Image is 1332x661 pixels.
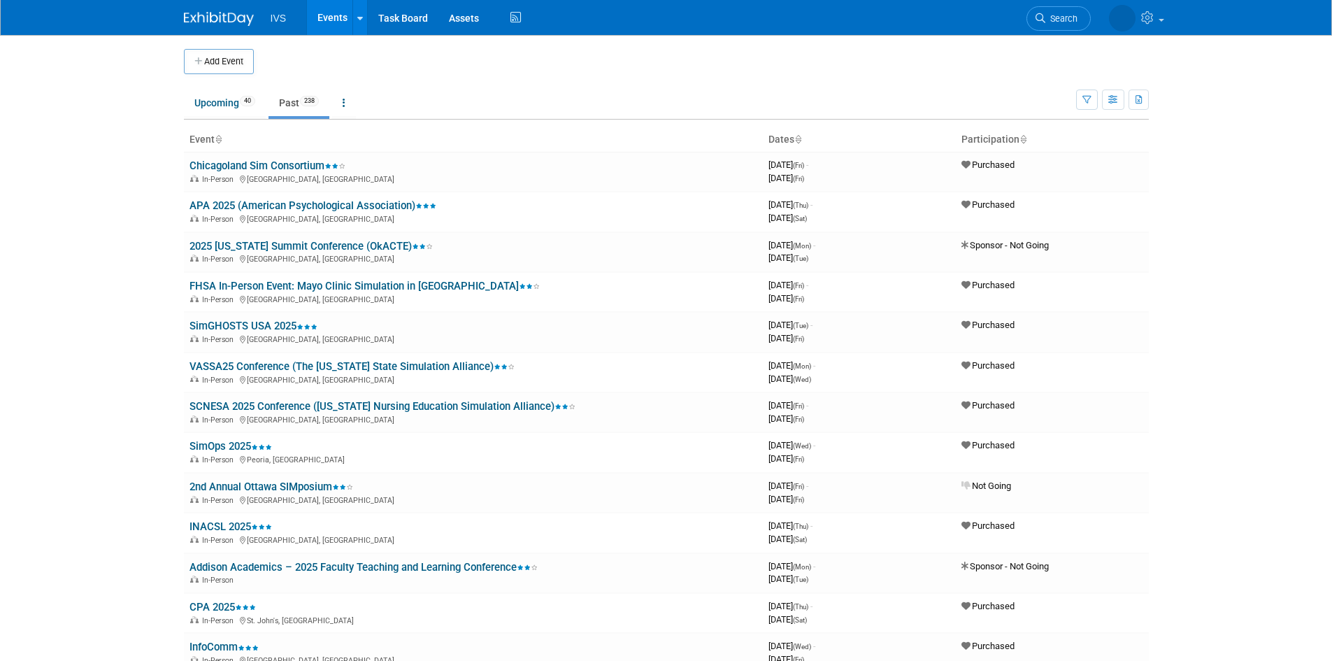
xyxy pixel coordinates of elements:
[202,536,238,545] span: In-Person
[768,253,808,263] span: [DATE]
[189,333,757,344] div: [GEOGRAPHIC_DATA], [GEOGRAPHIC_DATA]
[768,534,807,544] span: [DATE]
[768,614,807,625] span: [DATE]
[768,601,812,611] span: [DATE]
[961,520,1015,531] span: Purchased
[793,536,807,543] span: (Sat)
[793,402,804,410] span: (Fri)
[184,49,254,74] button: Add Event
[768,360,815,371] span: [DATE]
[240,96,255,106] span: 40
[793,455,804,463] span: (Fri)
[768,213,807,223] span: [DATE]
[768,641,815,651] span: [DATE]
[793,376,811,383] span: (Wed)
[793,616,807,624] span: (Sat)
[793,576,808,583] span: (Tue)
[202,175,238,184] span: In-Person
[271,13,287,24] span: IVS
[961,481,1011,491] span: Not Going
[189,199,436,212] a: APA 2025 (American Psychological Association)
[768,280,808,290] span: [DATE]
[1026,6,1091,31] a: Search
[300,96,319,106] span: 238
[189,561,538,574] a: Addison Academics – 2025 Faculty Teaching and Learning Conference
[793,563,811,571] span: (Mon)
[810,520,812,531] span: -
[768,413,804,424] span: [DATE]
[189,293,757,304] div: [GEOGRAPHIC_DATA], [GEOGRAPHIC_DATA]
[189,534,757,545] div: [GEOGRAPHIC_DATA], [GEOGRAPHIC_DATA]
[793,603,808,611] span: (Thu)
[189,173,757,184] div: [GEOGRAPHIC_DATA], [GEOGRAPHIC_DATA]
[189,520,272,533] a: INACSL 2025
[190,576,199,583] img: In-Person Event
[793,442,811,450] span: (Wed)
[768,481,808,491] span: [DATE]
[768,494,804,504] span: [DATE]
[768,574,808,584] span: [DATE]
[768,159,808,170] span: [DATE]
[189,440,272,453] a: SimOps 2025
[806,400,808,411] span: -
[961,400,1015,411] span: Purchased
[189,413,757,425] div: [GEOGRAPHIC_DATA], [GEOGRAPHIC_DATA]
[768,453,804,464] span: [DATE]
[768,199,812,210] span: [DATE]
[215,134,222,145] a: Sort by Event Name
[190,215,199,222] img: In-Person Event
[190,536,199,543] img: In-Person Event
[268,90,329,116] a: Past238
[768,400,808,411] span: [DATE]
[184,128,763,152] th: Event
[190,335,199,342] img: In-Person Event
[806,159,808,170] span: -
[793,162,804,169] span: (Fri)
[189,400,575,413] a: SCNESA 2025 Conference ([US_STATE] Nursing Education Simulation Alliance)
[190,415,199,422] img: In-Person Event
[189,320,317,332] a: SimGHOSTS USA 2025
[793,322,808,329] span: (Tue)
[793,255,808,262] span: (Tue)
[202,255,238,264] span: In-Person
[202,576,238,585] span: In-Person
[189,280,540,292] a: FHSA In-Person Event: Mayo Clinic Simulation in [GEOGRAPHIC_DATA]
[202,335,238,344] span: In-Person
[189,360,515,373] a: VASSA25 Conference (The [US_STATE] State Simulation Alliance)
[961,280,1015,290] span: Purchased
[806,481,808,491] span: -
[202,415,238,425] span: In-Person
[768,173,804,183] span: [DATE]
[189,614,757,625] div: St. John's, [GEOGRAPHIC_DATA]
[961,440,1015,450] span: Purchased
[190,496,199,503] img: In-Person Event
[202,496,238,505] span: In-Person
[190,455,199,462] img: In-Person Event
[961,159,1015,170] span: Purchased
[190,376,199,383] img: In-Person Event
[793,242,811,250] span: (Mon)
[184,12,254,26] img: ExhibitDay
[202,455,238,464] span: In-Person
[793,282,804,290] span: (Fri)
[813,360,815,371] span: -
[961,360,1015,371] span: Purchased
[810,320,812,330] span: -
[190,255,199,262] img: In-Person Event
[961,320,1015,330] span: Purchased
[190,295,199,302] img: In-Person Event
[956,128,1149,152] th: Participation
[184,90,266,116] a: Upcoming40
[202,376,238,385] span: In-Person
[189,494,757,505] div: [GEOGRAPHIC_DATA], [GEOGRAPHIC_DATA]
[202,295,238,304] span: In-Person
[813,440,815,450] span: -
[1045,13,1077,24] span: Search
[793,201,808,209] span: (Thu)
[793,362,811,370] span: (Mon)
[793,295,804,303] span: (Fri)
[190,175,199,182] img: In-Person Event
[793,483,804,490] span: (Fri)
[768,293,804,304] span: [DATE]
[189,374,757,385] div: [GEOGRAPHIC_DATA], [GEOGRAPHIC_DATA]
